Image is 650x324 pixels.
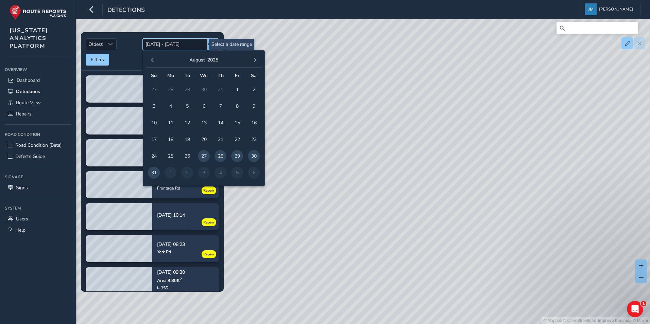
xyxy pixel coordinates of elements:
span: 4 [165,100,176,112]
sup: 2 [180,276,182,282]
span: 20 [198,133,210,145]
span: 23 [248,133,260,145]
span: 26 [181,150,193,162]
span: [US_STATE] ANALYTICS PLATFORM [10,26,48,50]
a: Route View [5,97,71,108]
span: 29 [231,150,243,162]
span: 2 [248,84,260,95]
span: 5 [181,100,193,112]
p: [DATE] 08:23 [157,242,185,247]
span: 8 [231,100,243,112]
span: 11 [165,117,176,129]
span: 17 [148,133,160,145]
div: Frontage Rd [157,185,185,191]
span: 12 [181,117,193,129]
div: I- 355 [157,285,185,291]
button: [PERSON_NAME] [585,3,635,15]
img: rr logo [10,5,66,20]
span: 30 [248,150,260,162]
button: 2025 [207,57,218,63]
span: Repair [203,220,214,225]
a: Detections [5,86,71,97]
a: Signs [5,182,71,193]
span: [PERSON_NAME] [599,3,633,15]
p: [DATE] 09:30 [157,270,185,275]
span: Tu [185,72,190,79]
span: 1 [641,301,646,306]
button: Filters [86,54,109,66]
span: 21 [215,133,226,145]
span: 15 [231,117,243,129]
span: Oldest [86,39,105,50]
a: Repairs [5,108,71,120]
span: Fr [235,72,239,79]
span: 9 [248,100,260,112]
span: 28 [215,150,226,162]
div: York Rd [157,249,185,255]
span: 13 [198,117,210,129]
div: Overview [5,65,71,75]
span: Repair [203,252,214,257]
span: Th [218,72,224,79]
span: Road Condition (Beta) [15,142,62,148]
span: 24 [148,150,160,162]
span: 31 [148,167,160,179]
div: System [5,203,71,213]
div: Road Condition [5,129,71,140]
span: Mo [167,72,174,79]
span: 22 [231,133,243,145]
span: 16 [248,117,260,129]
span: 14 [215,117,226,129]
span: 19 [181,133,193,145]
span: 6 [198,100,210,112]
span: Repairs [16,111,32,117]
a: Road Condition (Beta) [5,140,71,151]
img: diamond-layout [585,3,597,15]
input: Search [557,22,638,34]
span: 1 [231,84,243,95]
span: Route View [16,100,41,106]
span: Detections [107,6,145,15]
a: Defects Guide [5,151,71,162]
iframe: Intercom live chat [627,301,643,317]
p: [DATE] 10:14 [157,213,185,218]
div: Sort by Date [105,39,116,50]
a: Users [5,213,71,224]
span: Repair [203,188,214,193]
a: Dashboard [5,75,71,86]
span: Dashboard [17,77,40,84]
span: 3 [148,100,160,112]
button: August [189,57,205,63]
a: Help [5,224,71,236]
span: Users [16,216,28,222]
span: Help [15,227,25,233]
div: Signage [5,172,71,182]
span: Defects Guide [15,153,45,160]
span: Signs [16,184,28,191]
span: Area: 9.80 ft [157,277,182,283]
span: 7 [215,100,226,112]
span: Sa [251,72,257,79]
span: 18 [165,133,176,145]
span: Su [151,72,157,79]
span: We [200,72,208,79]
span: 27 [198,150,210,162]
span: Detections [16,88,40,95]
span: 10 [148,117,160,129]
span: 25 [165,150,176,162]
